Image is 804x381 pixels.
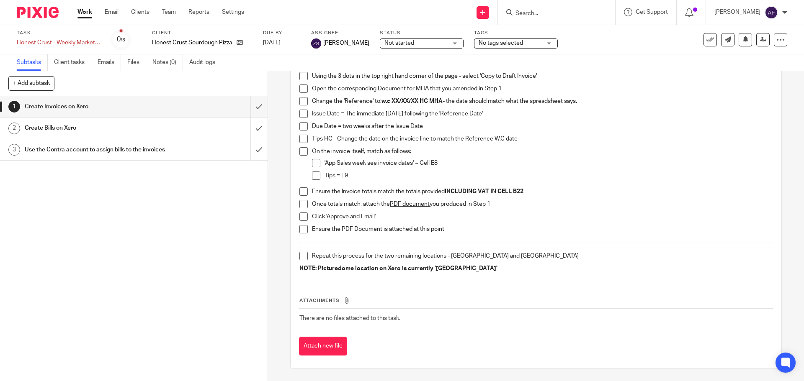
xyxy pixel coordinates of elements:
input: Search [515,10,590,18]
p: Change the 'Reference' to: - the date should match what the spreadsheet says. [312,97,772,105]
h1: Create Invoices on Xero [25,100,170,113]
a: Emails [98,54,121,71]
p: Honest Crust Sourdough Pizza Ltd [152,38,232,47]
p: Open the corresponding Document for MHA that you amended in Step 1 [312,84,772,93]
p: Once totals match, attach the you produced in Step 1 [312,200,772,208]
div: 0 [117,35,125,44]
label: Client [152,30,253,36]
a: Email [105,8,119,16]
p: Issue Date = The immediate [DATE] following the 'Reference Date' [312,110,772,118]
h1: Create Bills on Xero [25,122,170,134]
div: Honest Crust - Weekly MarketServ Contra [17,38,100,47]
span: There are no files attached to this task. [299,315,400,321]
a: Settings [222,8,244,16]
button: + Add subtask [8,76,54,90]
label: Due by [263,30,301,36]
a: Subtasks [17,54,48,71]
p: 'App Sales week see invoice dates' = Cell E8 [325,159,772,167]
a: Team [162,8,176,16]
img: Pixie [17,7,59,18]
a: Client tasks [54,54,91,71]
p: Ensure the Invoice totals match the totals provided [312,187,772,196]
a: Work [77,8,92,16]
p: Tips HC - Change the date on the invoice line to match the Reference W.C date [312,135,772,143]
strong: INCLUDING VAT IN CELL B22 [445,189,523,194]
p: Repeat this process for the two remaining locations - [GEOGRAPHIC_DATA] and [GEOGRAPHIC_DATA] [312,252,772,260]
label: Task [17,30,100,36]
span: No tags selected [479,40,523,46]
strong: NOTE: Picturedome location on Xero is currently '[GEOGRAPHIC_DATA]' [299,266,497,271]
img: svg%3E [311,38,321,49]
span: Attachments [299,298,340,303]
strong: w.c XX/XX/XX HC MHA [381,98,443,104]
button: Attach new file [299,337,347,355]
label: Assignee [311,30,369,36]
p: Due Date = two weeks after the Issue Date [312,122,772,130]
a: Audit logs [189,54,222,71]
small: /3 [121,38,125,42]
a: Reports [188,8,209,16]
p: Click 'Approve and Email' [312,212,772,221]
span: [DATE] [263,40,281,46]
p: Ensure the PDF Document is attached at this point [312,225,772,233]
h1: Use the Contra account to assign bills to the invoices [25,143,170,156]
div: 3 [8,144,20,156]
label: Tags [474,30,558,36]
a: Clients [131,8,149,16]
p: On the invoice itself, match as follows: [312,147,772,156]
div: 2 [8,123,20,134]
a: Notes (0) [152,54,183,71]
div: 1 [8,101,20,113]
img: svg%3E [765,6,778,19]
u: PDF document [390,201,430,207]
label: Status [380,30,464,36]
p: [PERSON_NAME] [714,8,760,16]
p: Using the 3 dots in the top right hand corner of the page - select 'Copy to Draft Invoice' [312,72,772,80]
span: Get Support [636,9,668,15]
a: Files [127,54,146,71]
span: Not started [384,40,414,46]
span: [PERSON_NAME] [323,39,369,47]
p: Tips = E9 [325,171,772,180]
